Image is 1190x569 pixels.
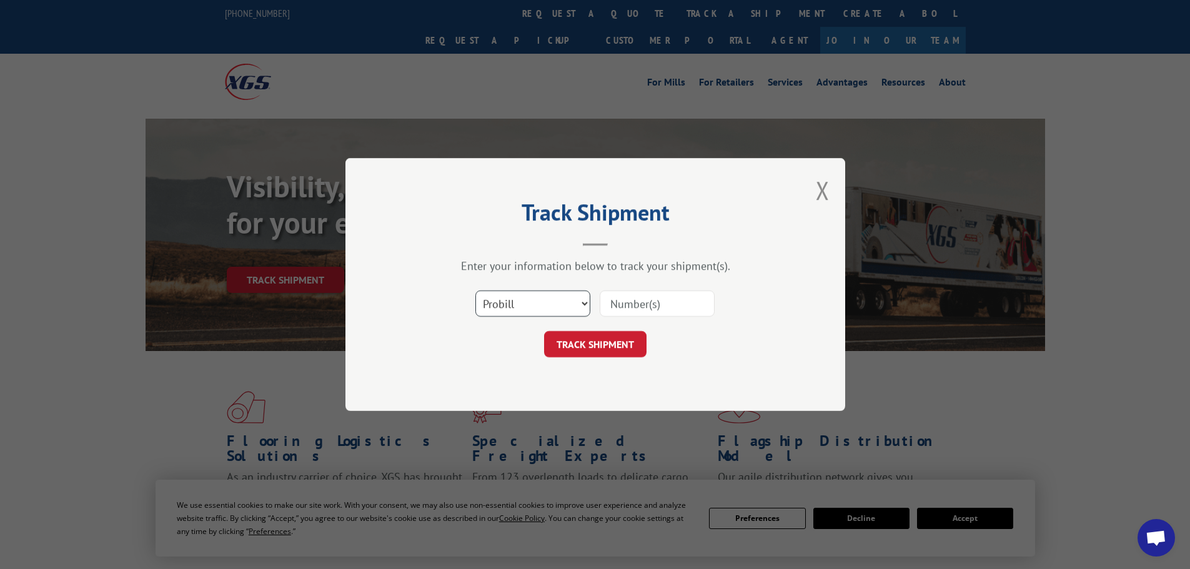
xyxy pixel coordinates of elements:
[1138,519,1175,557] a: Open chat
[544,331,647,357] button: TRACK SHIPMENT
[408,204,783,227] h2: Track Shipment
[408,259,783,273] div: Enter your information below to track your shipment(s).
[600,290,715,317] input: Number(s)
[816,174,830,207] button: Close modal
